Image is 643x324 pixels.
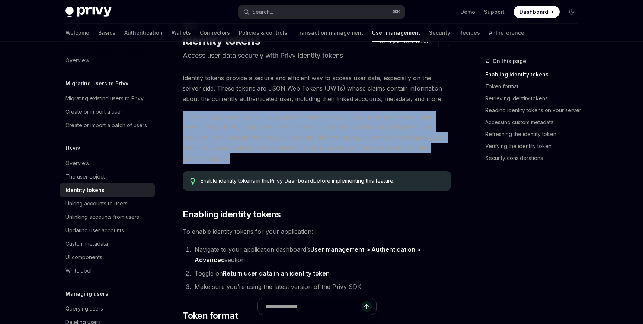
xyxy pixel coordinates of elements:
a: Wallets [172,24,191,42]
a: Migrating existing users to Privy [60,92,155,105]
a: Support [484,8,505,16]
a: Whitelabel [60,264,155,277]
strong: Return user data in an identity token [223,270,330,277]
span: Enable identity tokens in the before implementing this feature. [201,177,444,185]
a: Create or import a user [60,105,155,119]
a: Querying users [60,302,155,315]
div: Search... [252,7,273,16]
div: Migrating existing users to Privy [65,94,144,103]
li: Toggle on [192,268,451,279]
button: Send message [361,301,372,312]
a: Create or import a batch of users [60,119,155,132]
span: To enable identity tokens for your application: [183,226,451,237]
button: Toggle dark mode [566,6,578,18]
svg: Tip [190,178,195,185]
a: Identity tokens [60,183,155,197]
a: Reading identity tokens on your server [485,104,583,116]
div: Create or import a user [65,107,122,116]
li: Navigate to your application dashboard’s section [192,244,451,265]
a: Recipes [459,24,480,42]
div: The user object [65,172,105,181]
a: Verifying the identity token [485,140,583,152]
a: Token format [485,81,583,92]
a: Overview [60,54,155,67]
div: Identity tokens [65,186,105,195]
a: Unlinking accounts from users [60,210,155,224]
a: Refreshing the identity token [485,128,583,140]
a: The user object [60,170,155,183]
span: ⌘ K [393,9,400,15]
a: Transaction management [296,24,363,42]
p: Access user data securely with Privy identity tokens [183,50,451,61]
a: Overview [60,157,155,170]
div: Unlinking accounts from users [65,213,139,221]
span: Dashboard [519,8,548,16]
div: Linking accounts to users [65,199,128,208]
a: Linking accounts to users [60,197,155,210]
a: Updating user accounts [60,224,155,237]
div: Updating user accounts [65,226,124,235]
a: API reference [489,24,524,42]
h5: Migrating users to Privy [65,79,128,88]
div: UI components [65,253,102,262]
div: Create or import a batch of users [65,121,147,130]
a: Retrieving identity tokens [485,92,583,104]
div: Overview [65,56,89,65]
h5: Users [65,144,81,153]
a: User management [372,24,420,42]
span: Privy strongly recommends using identity tokens when you need user-level data on your server. The... [183,111,451,164]
div: Overview [65,159,89,168]
span: Enabling identity tokens [183,208,281,220]
a: Privy Dashboard [270,177,313,184]
a: Connectors [200,24,230,42]
a: Accessing custom metadata [485,116,583,128]
a: Authentication [124,24,163,42]
a: Basics [98,24,115,42]
span: On this page [493,57,526,66]
a: Security [429,24,450,42]
a: Security considerations [485,152,583,164]
li: Make sure you’re using the latest version of the Privy SDK [192,281,451,292]
div: Querying users [65,304,103,313]
a: Policies & controls [239,24,287,42]
span: Identity tokens provide a secure and efficient way to access user data, especially on the server ... [183,73,451,104]
a: Demo [460,8,475,16]
a: Welcome [65,24,89,42]
h5: Managing users [65,289,108,298]
a: Dashboard [514,6,560,18]
div: Custom metadata [65,239,108,248]
a: UI components [60,251,155,264]
button: Search...⌘K [238,5,405,19]
img: dark logo [65,7,112,17]
a: Enabling identity tokens [485,69,583,81]
a: Custom metadata [60,237,155,251]
div: Whitelabel [65,266,92,275]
